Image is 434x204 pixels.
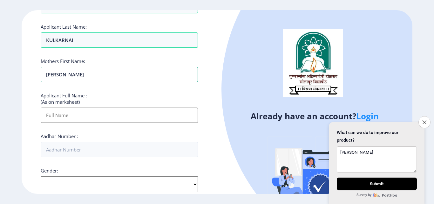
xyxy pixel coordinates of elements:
input: Full Name [41,108,198,123]
input: Last Name [41,67,198,82]
label: Applicant Last Name: [41,24,87,30]
a: Login [356,110,379,122]
label: Applicant Full Name : (As on marksheet) [41,92,87,105]
img: logo [283,29,343,97]
label: Gender: [41,167,58,174]
input: Last Name [41,32,198,48]
h4: Already have an account? [222,111,408,121]
label: Aadhar Number : [41,133,78,139]
label: Mothers First Name: [41,58,85,64]
input: Aadhar Number [41,142,198,157]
